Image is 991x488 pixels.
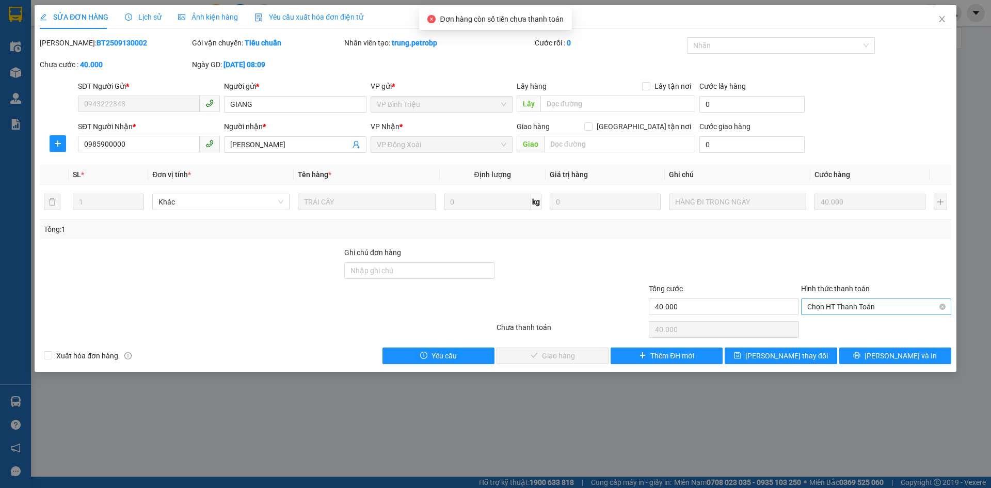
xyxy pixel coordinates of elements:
span: VP Đồng Xoài [377,137,506,152]
button: exclamation-circleYêu cầu [382,348,494,364]
span: clock-circle [125,13,132,21]
span: Chọn HT Thanh Toán [807,299,945,314]
span: Tổng cước [649,285,683,293]
label: Cước giao hàng [699,122,750,131]
div: SĐT Người Gửi [78,81,220,92]
span: VP Bình Triệu [377,97,506,112]
div: Cước rồi : [535,37,685,49]
div: Chưa thanh toán [495,322,648,340]
span: Định lượng [474,170,511,179]
span: Giao [517,136,544,152]
label: Ghi chú đơn hàng [344,248,401,257]
input: Ghi chú đơn hàng [344,262,494,279]
span: plus [639,352,646,360]
button: printer[PERSON_NAME] và In [839,348,951,364]
div: Nhân viên tạo: [344,37,533,49]
span: [PERSON_NAME] và In [865,350,937,361]
span: printer [853,352,860,360]
span: user-add [352,140,360,149]
span: Cước hàng [814,170,850,179]
div: Người gửi [224,81,366,92]
b: [DATE] 08:09 [223,60,265,69]
span: VP Nhận [371,122,399,131]
span: Giao hàng [517,122,550,131]
span: [GEOGRAPHIC_DATA] tận nơi [593,121,695,132]
span: Tên hàng [298,170,331,179]
button: plus [50,135,66,152]
span: Xuất hóa đơn hàng [52,350,122,361]
b: 0 [567,39,571,47]
span: kg [531,194,541,210]
span: info-circle [124,352,132,359]
label: Hình thức thanh toán [801,285,870,293]
img: icon [254,13,263,22]
input: Ghi Chú [669,194,806,210]
span: Giá trị hàng [550,170,588,179]
span: picture [178,13,185,21]
input: 0 [814,194,925,210]
input: Cước giao hàng [699,136,805,153]
b: Tiêu chuẩn [245,39,281,47]
span: Yêu cầu xuất hóa đơn điện tử [254,13,363,21]
span: Thêm ĐH mới [650,350,694,361]
button: delete [44,194,60,210]
span: Khác [158,194,283,210]
span: Lấy hàng [517,82,547,90]
b: 40.000 [80,60,103,69]
div: Gói vận chuyển: [192,37,342,49]
span: Yêu cầu [431,350,457,361]
span: SỬA ĐƠN HÀNG [40,13,108,21]
span: [PERSON_NAME] thay đổi [745,350,828,361]
div: VP gửi [371,81,513,92]
input: Dọc đường [544,136,695,152]
span: phone [205,139,214,148]
button: plusThêm ĐH mới [611,348,723,364]
button: Close [928,5,956,34]
span: phone [205,99,214,107]
span: Ảnh kiện hàng [178,13,238,21]
div: Ngày GD: [192,59,342,70]
span: close-circle [427,15,436,23]
div: SĐT Người Nhận [78,121,220,132]
input: Dọc đường [540,96,695,112]
th: Ghi chú [665,165,810,185]
div: Chưa cước : [40,59,190,70]
button: checkGiao hàng [497,348,609,364]
div: [PERSON_NAME]: [40,37,190,49]
input: VD: Bàn, Ghế [298,194,435,210]
button: plus [934,194,947,210]
label: Cước lấy hàng [699,82,746,90]
button: save[PERSON_NAME] thay đổi [725,348,837,364]
span: Lấy [517,96,540,112]
div: Tổng: 1 [44,224,382,235]
span: Đơn hàng còn số tiền chưa thanh toán [440,15,563,23]
span: SL [73,170,81,179]
span: Lịch sử [125,13,162,21]
input: 0 [550,194,661,210]
span: exclamation-circle [420,352,427,360]
span: Đơn vị tính [152,170,191,179]
span: close-circle [939,304,946,310]
div: Người nhận [224,121,366,132]
span: Lấy tận nơi [650,81,695,92]
input: Cước lấy hàng [699,96,805,113]
b: BT2509130002 [97,39,147,47]
b: trung.petrobp [392,39,437,47]
span: plus [50,139,66,148]
span: close [938,15,946,23]
span: edit [40,13,47,21]
span: save [734,352,741,360]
